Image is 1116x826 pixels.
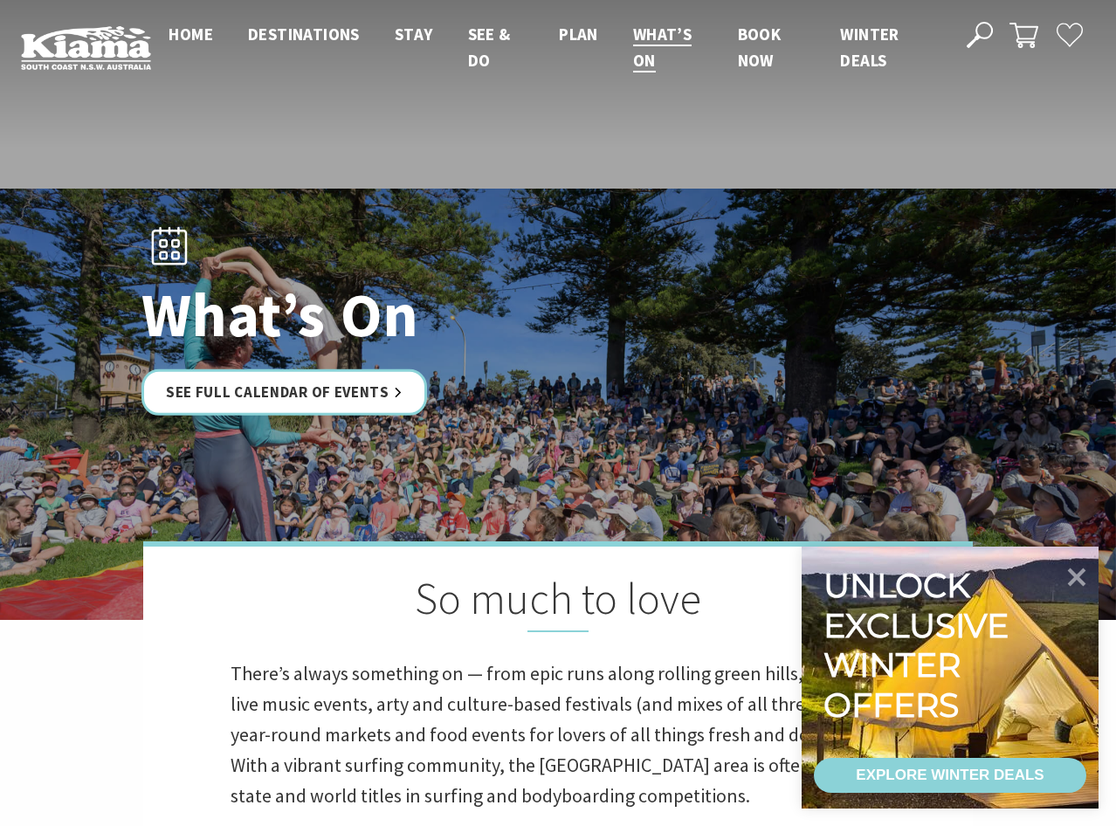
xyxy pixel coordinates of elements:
[856,758,1044,793] div: EXPLORE WINTER DEALS
[395,24,433,45] span: Stay
[151,21,947,74] nav: Main Menu
[633,24,692,71] span: What’s On
[141,369,427,416] a: See Full Calendar of Events
[559,24,598,45] span: Plan
[231,573,885,632] h2: So much to love
[248,24,360,45] span: Destinations
[823,566,1016,725] div: Unlock exclusive winter offers
[814,758,1086,793] a: EXPLORE WINTER DEALS
[840,24,899,71] span: Winter Deals
[468,24,511,71] span: See & Do
[141,281,635,348] h1: What’s On
[738,24,782,71] span: Book now
[231,658,885,812] p: There’s always something on — from epic runs along rolling green hills, scores of live music even...
[169,24,213,45] span: Home
[21,25,151,70] img: Kiama Logo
